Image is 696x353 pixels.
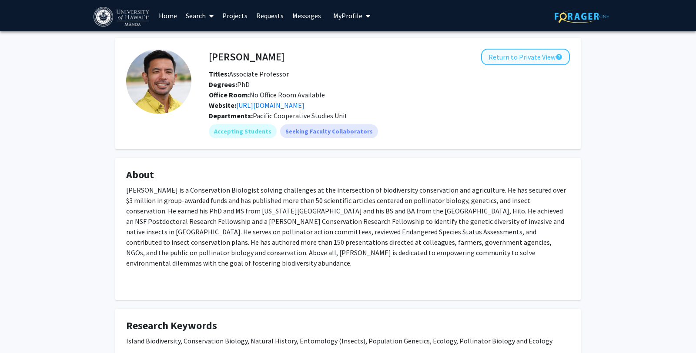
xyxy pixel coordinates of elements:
iframe: Chat [7,314,37,346]
a: Projects [218,0,252,31]
a: Opens in a new tab [236,101,304,110]
a: Requests [252,0,288,31]
a: Home [154,0,181,31]
mat-icon: help [555,52,562,62]
span: PhD [209,80,250,89]
img: ForagerOne Logo [555,10,609,23]
b: Office Room: [209,90,250,99]
p: [PERSON_NAME] is a Conservation Biologist solving challenges at the intersection of biodiversity ... [126,185,570,268]
b: Degrees: [209,80,237,89]
a: Search [181,0,218,31]
mat-chip: Seeking Faculty Collaborators [280,124,378,138]
span: Associate Professor [209,70,289,78]
b: Website: [209,101,236,110]
span: Pacific Cooperative Studies Unit [253,111,348,120]
b: Departments: [209,111,253,120]
img: Profile Picture [126,49,191,114]
h4: [PERSON_NAME] [209,49,284,65]
a: Messages [288,0,325,31]
span: No Office Room Available [209,90,325,99]
h4: Research Keywords [126,320,570,332]
b: Titles: [209,70,229,78]
p: Island Biodiversity, Conservation Biology, Natural History, Entomology (Insects), Population Gene... [126,336,570,346]
img: University of Hawaiʻi at Mānoa Logo [94,7,151,27]
mat-chip: Accepting Students [209,124,277,138]
span: My Profile [333,11,362,20]
h4: About [126,169,570,181]
button: Return to Private View [481,49,570,65]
